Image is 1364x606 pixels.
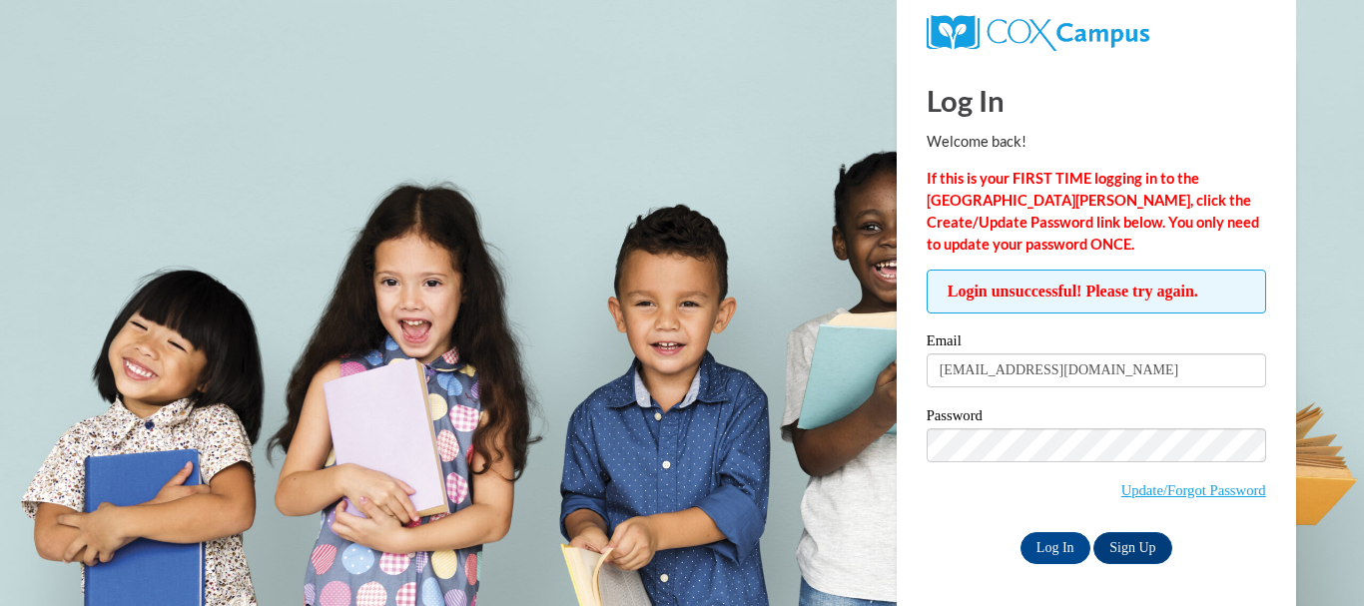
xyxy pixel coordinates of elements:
[927,15,1149,51] img: COX Campus
[927,80,1266,121] h1: Log In
[927,333,1266,353] label: Email
[927,23,1149,40] a: COX Campus
[1093,532,1171,564] a: Sign Up
[927,270,1266,313] span: Login unsuccessful! Please try again.
[927,131,1266,153] p: Welcome back!
[927,408,1266,428] label: Password
[927,170,1259,253] strong: If this is your FIRST TIME logging in to the [GEOGRAPHIC_DATA][PERSON_NAME], click the Create/Upd...
[1021,532,1090,564] input: Log In
[1121,482,1266,498] a: Update/Forgot Password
